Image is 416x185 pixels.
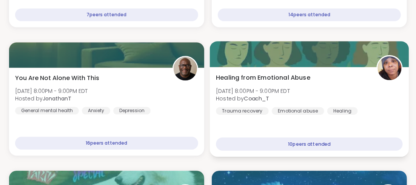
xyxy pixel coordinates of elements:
[82,107,110,114] div: Anxiety
[327,107,358,114] div: Healing
[15,107,79,114] div: General mental health
[15,74,99,83] span: You Are Not Alone With This
[216,137,403,151] div: 10 peers attended
[378,56,402,80] img: Coach_T
[272,107,324,114] div: Emotional abuse
[218,8,401,21] div: 14 peers attended
[216,87,290,94] span: [DATE] 8:00PM - 9:00PM EDT
[43,95,71,102] b: JonathanT
[15,95,88,102] span: Hosted by
[15,87,88,95] span: [DATE] 8:00PM - 9:00PM EDT
[216,73,310,82] span: Healing from Emotional Abuse
[113,107,151,114] div: Depression
[174,57,197,80] img: JonathanT
[216,107,269,114] div: Trauma recovery
[216,95,290,102] span: Hosted by
[244,95,269,102] b: Coach_T
[15,8,198,21] div: 7 peers attended
[15,137,198,150] div: 16 peers attended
